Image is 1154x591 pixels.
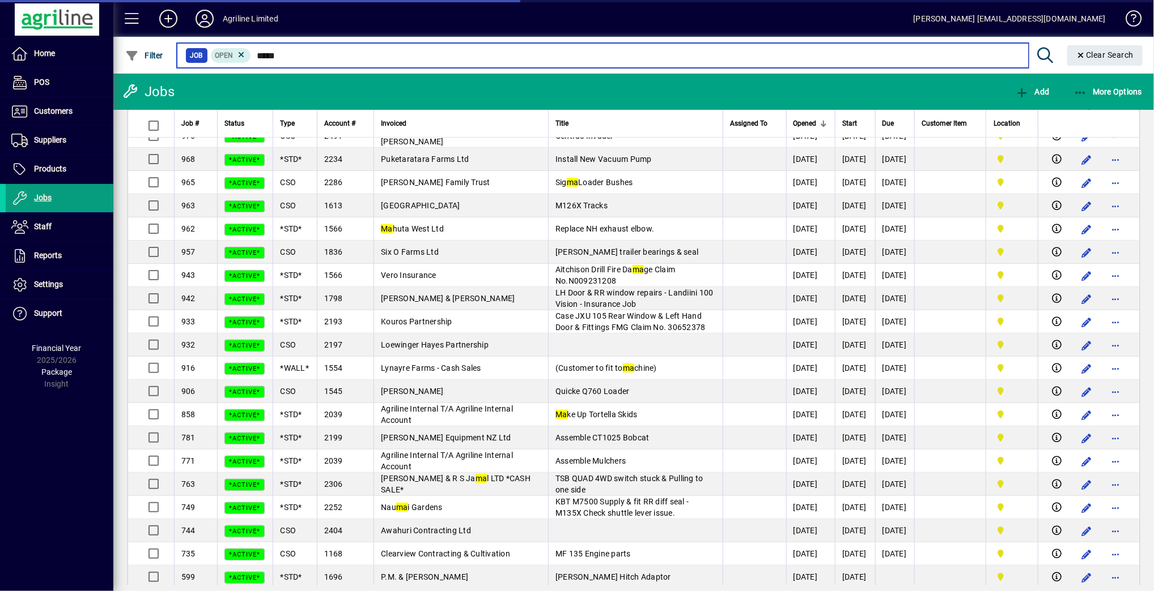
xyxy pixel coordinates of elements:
[211,48,251,63] mat-chip: Open Status: Open
[883,117,907,130] div: Due
[324,294,343,303] span: 1798
[875,380,914,403] td: [DATE]
[730,117,767,130] span: Assigned To
[1107,243,1125,262] button: More options
[150,8,186,29] button: Add
[280,201,296,210] span: CSO
[1077,359,1096,378] button: Edit
[34,280,63,289] span: Settings
[555,474,703,494] span: TSB QUAD 4WD switch stuck & Pulling to one side
[381,117,406,130] span: Invoiced
[1077,383,1096,401] button: Edit
[34,222,52,231] span: Staff
[835,148,875,171] td: [DATE]
[1076,50,1134,59] span: Clear Search
[835,241,875,264] td: [DATE]
[34,251,62,260] span: Reports
[381,451,513,471] span: Agriline Internal T/A Agriline Internal Account
[324,479,343,489] span: 2306
[786,380,835,403] td: [DATE]
[993,571,1031,583] span: Dargaville
[381,433,511,442] span: [PERSON_NAME] Equipment NZ Ltd
[381,572,468,581] span: P.M. & [PERSON_NAME]
[1077,336,1096,354] button: Edit
[993,153,1031,165] span: Dargaville
[324,387,343,396] span: 1545
[786,287,835,310] td: [DATE]
[993,547,1031,560] span: Dargaville
[994,117,1020,130] span: Location
[875,171,914,194] td: [DATE]
[6,271,113,299] a: Settings
[786,449,835,473] td: [DATE]
[324,201,343,210] span: 1613
[280,340,296,349] span: CSO
[786,217,835,241] td: [DATE]
[835,566,875,589] td: [DATE]
[1107,174,1125,192] button: More options
[786,264,835,287] td: [DATE]
[786,542,835,566] td: [DATE]
[835,542,875,566] td: [DATE]
[786,171,835,194] td: [DATE]
[280,247,296,256] span: CSO
[381,474,531,494] span: [PERSON_NAME] & R S Ja l LTD *CASH SALE*
[555,265,675,285] span: Aitchison Drill Fire Da ge Claim No.N009231208
[555,311,706,332] span: Case JXU 105 Rear Window & Left Hand Door & Fittings FMG Claim No. 30652378
[555,178,633,187] span: Sig Loader Bushes
[835,380,875,403] td: [DATE]
[324,317,343,326] span: 2193
[34,106,73,115] span: Customers
[324,340,343,349] span: 2197
[993,478,1031,490] span: Dargaville
[1107,220,1125,238] button: More options
[381,155,469,164] span: Puketaratara Farms Ltd
[324,572,343,581] span: 1696
[181,433,196,442] span: 781
[381,503,443,512] span: Nau i Gardens
[181,549,196,558] span: 735
[6,213,113,241] a: Staff
[786,241,835,264] td: [DATE]
[1077,127,1096,145] button: Edit
[181,456,196,465] span: 771
[280,178,296,187] span: CSO
[875,148,914,171] td: [DATE]
[993,339,1031,351] span: Dargaville
[1107,522,1125,540] button: More options
[555,247,698,256] span: [PERSON_NAME] trailer bearings & seal
[835,403,875,426] td: [DATE]
[835,287,875,310] td: [DATE]
[6,97,113,126] a: Customers
[842,117,868,130] div: Start
[6,155,113,183] a: Products
[555,288,714,309] span: LH Door & RR window repairs - Landiini 100 Vision - Insurance Job
[381,404,513,425] span: Agriline Internal T/A Agriline Internal Account
[786,426,835,449] td: [DATE]
[1107,151,1125,169] button: More options
[34,78,49,87] span: POS
[34,193,52,202] span: Jobs
[993,176,1031,189] span: Dargaville
[181,317,196,326] span: 933
[993,524,1031,537] span: Dargaville
[324,178,343,187] span: 2286
[280,117,295,130] span: Type
[993,455,1031,467] span: Dargaville
[6,242,113,270] a: Reports
[786,148,835,171] td: [DATE]
[280,526,296,535] span: CSO
[875,241,914,264] td: [DATE]
[875,403,914,426] td: [DATE]
[324,526,343,535] span: 2404
[1107,499,1125,517] button: More options
[1107,313,1125,331] button: More options
[1077,545,1096,563] button: Edit
[835,217,875,241] td: [DATE]
[396,503,408,512] em: ma
[1077,313,1096,331] button: Edit
[1107,383,1125,401] button: More options
[1077,220,1096,238] button: Edit
[1077,174,1096,192] button: Edit
[476,474,487,483] em: ma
